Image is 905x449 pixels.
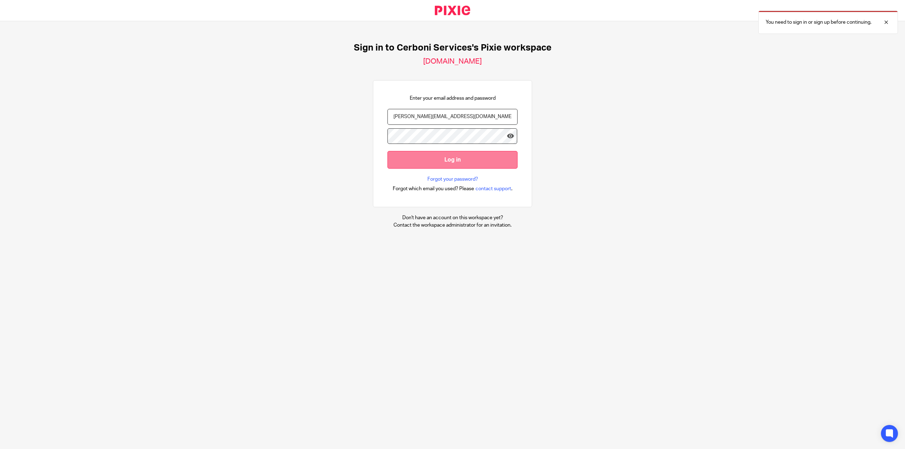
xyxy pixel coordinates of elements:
[427,176,478,183] a: Forgot your password?
[354,42,551,53] h1: Sign in to Cerboni Services's Pixie workspace
[387,151,518,168] input: Log in
[393,185,474,192] span: Forgot which email you used? Please
[393,214,512,221] p: Don't have an account on this workspace yet?
[387,109,518,125] input: name@example.com
[393,222,512,229] p: Contact the workspace administrator for an invitation.
[475,185,511,192] span: contact support
[393,185,513,193] div: .
[423,57,482,66] h2: [DOMAIN_NAME]
[766,19,871,26] p: You need to sign in or sign up before continuing.
[410,95,496,102] p: Enter your email address and password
